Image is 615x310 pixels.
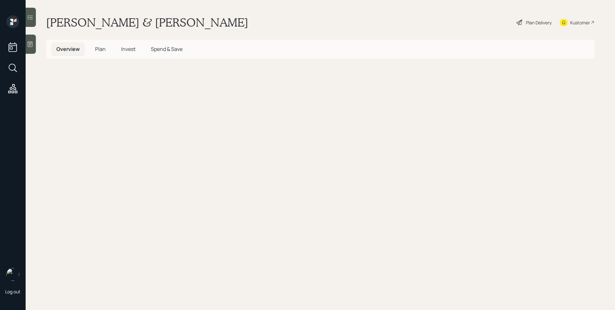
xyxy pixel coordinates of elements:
[95,45,106,53] span: Plan
[570,19,590,26] div: Kustomer
[6,268,19,281] img: james-distasi-headshot.png
[56,45,80,53] span: Overview
[526,19,552,26] div: Plan Delivery
[5,289,20,295] div: Log out
[151,45,183,53] span: Spend & Save
[121,45,135,53] span: Invest
[46,15,248,29] h1: [PERSON_NAME] & [PERSON_NAME]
